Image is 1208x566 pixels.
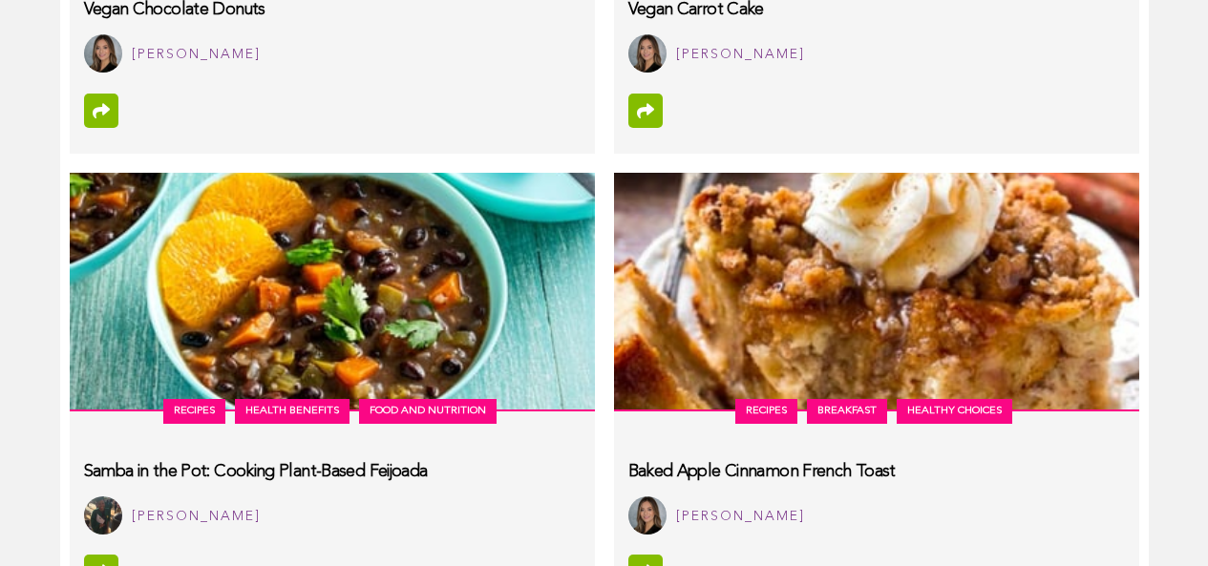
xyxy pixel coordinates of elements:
a: Health Benefits [235,399,350,424]
img: Jasmine Oregel [84,34,122,73]
img: Alexis Fedrick [84,496,122,535]
img: baked-apple-cinnamon-French-toast [614,173,1139,411]
a: Recipes [735,399,797,424]
h3: Vegan Carrot Cake [628,1,764,18]
h3: Vegan Chocolate Donuts [84,1,265,18]
h3: Baked Apple Cinnamon French Toast [628,463,896,480]
img: samba-in-the-pot-cooking-plant-based-feijoada [70,173,595,411]
img: Jasmine Oregel [628,34,667,73]
img: Jasmine Oregel [628,496,667,535]
a: Recipes [163,399,225,424]
a: Baked Apple Cinnamon French Toast Jasmine Oregel [PERSON_NAME] [614,447,1139,549]
a: Breakfast [807,399,887,424]
h3: Samba in the Pot: Cooking Plant-Based Feijoada [84,463,428,480]
div: [PERSON_NAME] [676,43,805,67]
a: Samba in the Pot: Cooking Plant-Based Feijoada Alexis Fedrick [PERSON_NAME] [70,447,595,549]
div: [PERSON_NAME] [676,505,805,529]
a: Food and Nutrition [359,399,497,424]
div: [PERSON_NAME] [132,43,261,67]
div: [PERSON_NAME] [132,505,261,529]
iframe: Chat Widget [1113,474,1208,566]
a: Healthy Choices [897,399,1012,424]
